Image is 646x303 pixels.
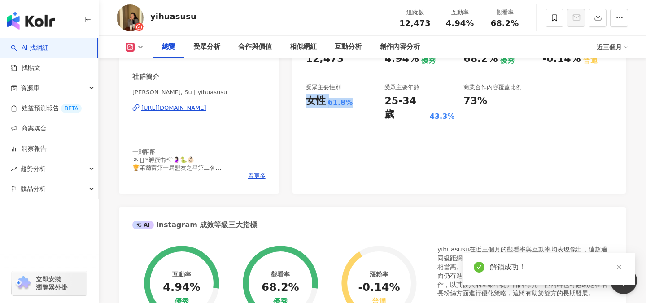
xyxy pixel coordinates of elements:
span: check-circle [474,262,484,273]
div: -0.14% [542,52,581,66]
span: 趨勢分析 [21,159,46,179]
div: 受眾主要年齡 [384,83,419,91]
div: yihuasusu [150,11,196,22]
span: [PERSON_NAME], Su | yihuasusu [132,88,266,96]
a: 洞察報告 [11,144,47,153]
div: 受眾主要性別 [306,83,341,91]
div: 相似網紅 [290,42,317,52]
span: close [616,264,622,270]
span: 看更多 [248,172,266,180]
div: 解鎖成功！ [490,262,624,273]
div: 4.94% [163,281,200,294]
div: 互動率 [172,271,191,278]
span: rise [11,166,17,172]
div: 73% [463,94,487,108]
span: 資源庫 [21,78,39,98]
div: 合作與價值 [238,42,272,52]
div: 4.94% [384,52,419,66]
div: AI [132,221,154,229]
span: 4.94% [446,19,474,28]
a: searchAI 找網紅 [11,43,48,52]
div: 互動分析 [335,42,362,52]
div: 創作內容分析 [380,42,420,52]
div: 觀看率 [488,8,522,17]
div: -0.14% [358,281,400,294]
div: 觀看率 [271,271,290,278]
div: 優秀 [421,56,436,65]
div: Instagram 成效等級三大指標 [132,220,257,230]
div: 追蹤數 [398,8,432,17]
div: [URL][DOMAIN_NAME] [141,104,206,112]
a: [URL][DOMAIN_NAME] [132,104,266,112]
span: 立即安裝 瀏覽器外掛 [36,275,67,291]
div: 優秀 [500,56,515,65]
div: 受眾分析 [193,42,220,52]
img: chrome extension [14,276,32,290]
div: 25-34 歲 [384,94,427,122]
div: 68.2% [262,281,299,294]
div: 商業合作內容覆蓋比例 [463,83,522,91]
div: 總覽 [162,42,175,52]
span: 68.2% [491,19,519,28]
div: 漲粉率 [370,271,388,278]
div: 61.8% [328,98,353,108]
a: 找貼文 [11,64,40,73]
div: 女性 [306,94,326,108]
span: 一劃酥酥 ꔛ 𓈒 *孵蛋中 ༘♡🤰🏻🐍👶🏻 🏆萊爾富第一屆盟友之星第二名 🏅2024 NIPPI膠原蛋白最高人氣獎 🎖️蝦[PERSON_NAME]派員 SINCE [DATE] 🗓 Viva ... [132,148,223,221]
div: yihuasusu在近三個月的觀看率與互動率均表現傑出，遠超過同級距網紅的中位數，這顯示出她的內容吸引力及觀眾黏著度相當高。然而，粉絲成長率略低於預期，顯示其在擴大受眾方面仍有進步空間。建議貴廠... [437,245,612,298]
a: 效益預測報告BETA [11,104,82,113]
img: KOL Avatar [117,4,144,31]
span: 12,473 [399,18,430,28]
div: 普通 [583,56,598,65]
div: 43.3% [430,112,455,121]
div: 社群簡介 [132,72,159,82]
div: 68.2% [463,52,498,66]
span: 競品分析 [21,179,46,199]
div: 12,473 [306,52,344,66]
div: 互動率 [443,8,477,17]
img: logo [7,12,55,30]
div: 近三個月 [597,40,628,54]
a: chrome extension立即安裝 瀏覽器外掛 [12,271,87,295]
a: 商案媒合 [11,124,47,133]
